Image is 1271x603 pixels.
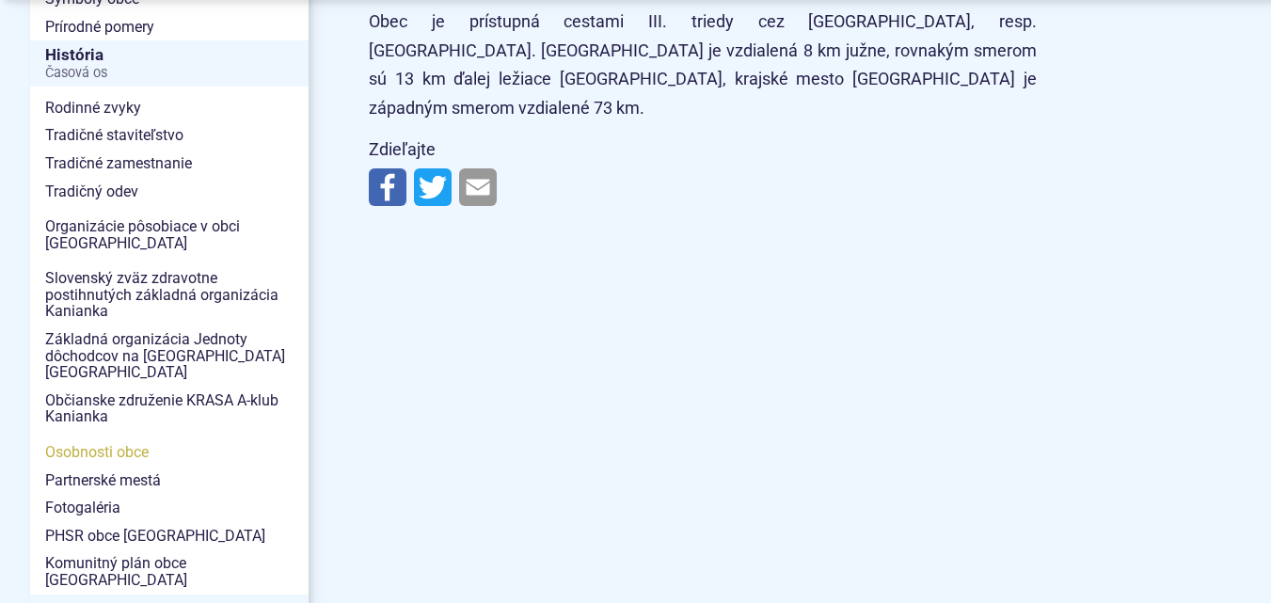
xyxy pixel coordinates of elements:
[45,213,294,257] span: Organizácie pôsobiace v obci [GEOGRAPHIC_DATA]
[30,150,309,178] a: Tradičné zamestnanie
[30,40,309,87] a: HistóriaČasová os
[30,522,309,550] a: PHSR obce [GEOGRAPHIC_DATA]
[30,438,309,467] a: Osobnosti obce
[45,40,294,87] span: História
[369,8,1037,122] p: Obec je prístupná cestami III. triedy cez [GEOGRAPHIC_DATA], resp. [GEOGRAPHIC_DATA]. [GEOGRAPHIC...
[45,94,294,122] span: Rodinné zvyky
[45,438,294,467] span: Osobnosti obce
[30,494,309,522] a: Fotogaléria
[45,178,294,206] span: Tradičný odev
[45,467,294,495] span: Partnerské mestá
[414,168,452,206] img: Zdieľať na Twitteri
[45,13,294,41] span: Prírodné pomery
[45,150,294,178] span: Tradičné zamestnanie
[30,549,309,594] a: Komunitný plán obce [GEOGRAPHIC_DATA]
[459,168,497,206] img: Zdieľať e-mailom
[369,168,406,206] img: Zdieľať na Facebooku
[45,549,294,594] span: Komunitný plán obce [GEOGRAPHIC_DATA]
[30,178,309,206] a: Tradičný odev
[30,325,309,387] a: Základná organizácia Jednoty dôchodcov na [GEOGRAPHIC_DATA] [GEOGRAPHIC_DATA]
[45,121,294,150] span: Tradičné staviteľstvo
[30,13,309,41] a: Prírodné pomery
[45,522,294,550] span: PHSR obce [GEOGRAPHIC_DATA]
[45,325,294,387] span: Základná organizácia Jednoty dôchodcov na [GEOGRAPHIC_DATA] [GEOGRAPHIC_DATA]
[45,387,294,431] span: Občianske združenie KRASA A-klub Kanianka
[30,213,309,257] a: Organizácie pôsobiace v obci [GEOGRAPHIC_DATA]
[369,135,1037,165] p: Zdieľajte
[45,264,294,325] span: Slovenský zväz zdravotne postihnutých základná organizácia Kanianka
[30,467,309,495] a: Partnerské mestá
[30,387,309,431] a: Občianske združenie KRASA A-klub Kanianka
[30,94,309,122] a: Rodinné zvyky
[30,121,309,150] a: Tradičné staviteľstvo
[45,66,294,81] span: Časová os
[30,264,309,325] a: Slovenský zväz zdravotne postihnutých základná organizácia Kanianka
[45,494,294,522] span: Fotogaléria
